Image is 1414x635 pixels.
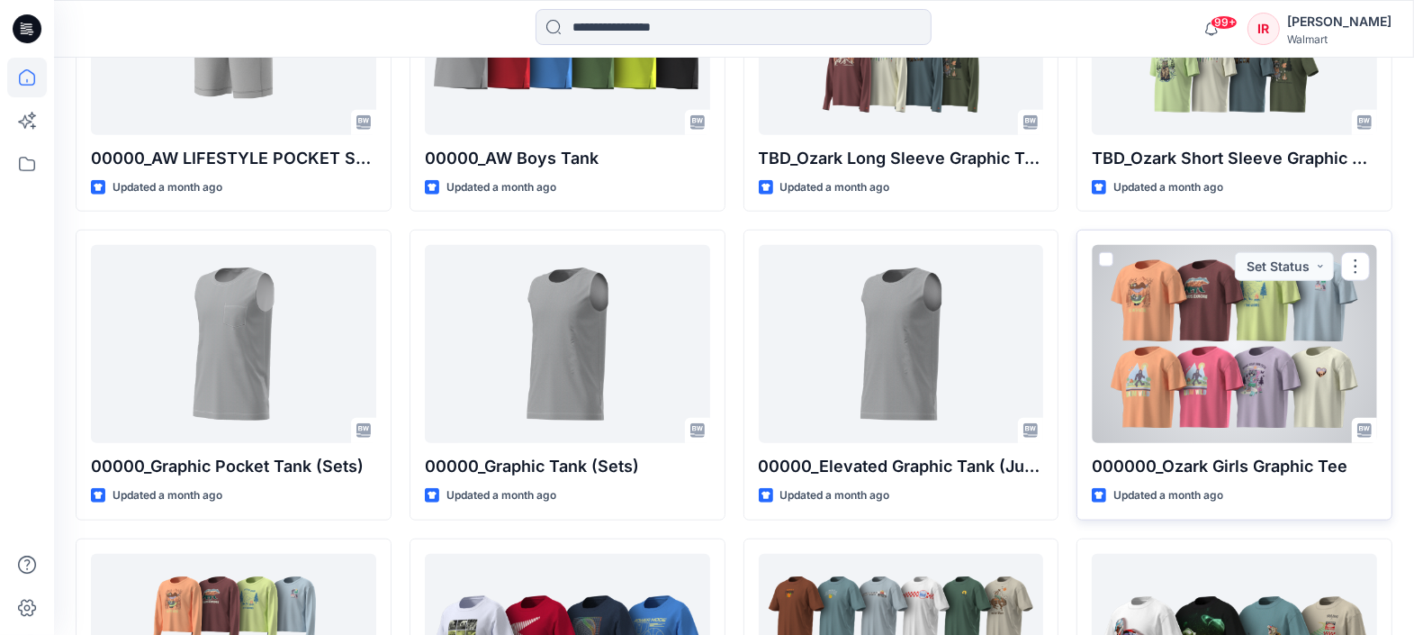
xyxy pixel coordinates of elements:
p: Updated a month ago [113,486,222,505]
p: Updated a month ago [780,178,890,197]
div: IR [1247,13,1280,45]
span: 99+ [1211,15,1238,30]
p: 00000_AW LIFESTYLE POCKET SHORT [91,146,376,171]
p: 00000_Elevated Graphic Tank (Jumbo Screens) [759,454,1044,479]
p: Updated a month ago [1113,486,1223,505]
p: TBD_Ozark Long Sleeve Graphic Tee [759,146,1044,171]
div: [PERSON_NAME] [1287,11,1391,32]
p: 00000_Graphic Tank (Sets) [425,454,710,479]
p: Updated a month ago [1113,178,1223,197]
p: Updated a month ago [446,178,556,197]
p: Updated a month ago [446,486,556,505]
a: 00000_Graphic Tank (Sets) [425,245,710,443]
a: 00000_Graphic Pocket Tank (Sets) [91,245,376,443]
p: 00000_AW Boys Tank [425,146,710,171]
a: 000000_Ozark Girls Graphic Tee [1092,245,1377,443]
a: 00000_Elevated Graphic Tank (Jumbo Screens) [759,245,1044,443]
p: 00000_Graphic Pocket Tank (Sets) [91,454,376,479]
p: 000000_Ozark Girls Graphic Tee [1092,454,1377,479]
div: Walmart [1287,32,1391,46]
p: Updated a month ago [780,486,890,505]
p: Updated a month ago [113,178,222,197]
p: TBD_Ozark Short Sleeve Graphic Tee [1092,146,1377,171]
